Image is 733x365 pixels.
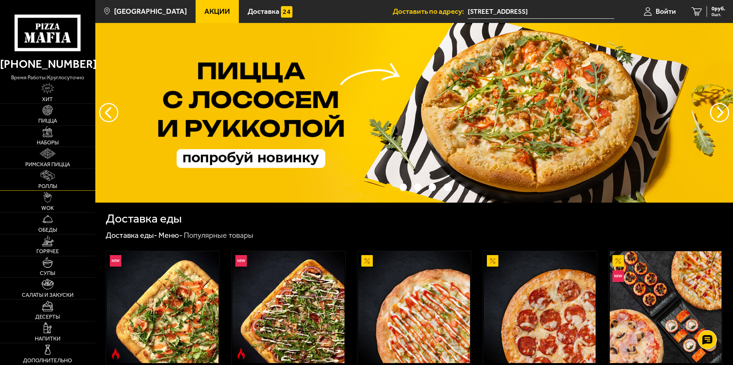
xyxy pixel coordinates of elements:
img: Акционный [487,255,498,267]
span: Обеды [38,228,57,233]
span: Акции [204,8,230,15]
button: предыдущий [710,103,729,122]
img: Римская с креветками [107,251,219,363]
span: [GEOGRAPHIC_DATA] [114,8,187,15]
span: 0 руб. [712,6,725,11]
span: Роллы [38,184,57,189]
div: Популярные товары [184,231,253,241]
button: точки переключения [429,183,436,191]
img: Новинка [235,255,247,267]
span: Хит [42,97,53,102]
span: Дополнительно [23,358,72,363]
span: Салаты и закуски [22,293,73,298]
span: 0 шт. [712,12,725,17]
span: Доставка [248,8,279,15]
a: НовинкаОстрое блюдоРимская с креветками [106,251,220,363]
span: Горячее [36,249,59,254]
button: точки переключения [414,183,421,191]
img: Всё включено [610,251,722,363]
span: Войти [656,8,676,15]
img: Акционный [612,255,624,267]
a: АкционныйНовинкаВсё включено [609,251,722,363]
span: Напитки [35,336,60,342]
span: Дибуновская улица, 50 [468,5,614,19]
img: Пепперони 25 см (толстое с сыром) [484,251,596,363]
span: WOK [41,206,54,211]
img: Акционный [361,255,373,267]
img: Новинка [110,255,121,267]
a: Меню- [158,231,183,240]
span: Десерты [35,314,60,320]
img: Острое блюдо [110,348,121,360]
span: Римская пицца [25,162,70,167]
img: 15daf4d41897b9f0e9f617042186c801.svg [281,6,292,18]
img: Острое блюдо [235,348,247,360]
span: Пицца [38,118,57,124]
span: Супы [40,271,55,276]
a: АкционныйПепперони 25 см (толстое с сыром) [483,251,597,363]
a: НовинкаОстрое блюдоРимская с мясным ассорти [232,251,345,363]
a: АкционныйАль-Шам 25 см (тонкое тесто) [358,251,471,363]
input: Ваш адрес доставки [468,5,614,19]
img: Аль-Шам 25 см (тонкое тесто) [358,251,470,363]
h1: Доставка еды [106,213,182,225]
button: точки переключения [444,183,451,191]
span: Доставить по адресу: [393,8,468,15]
img: Новинка [612,270,624,282]
img: Римская с мясным ассорти [232,251,344,363]
button: следующий [99,103,118,122]
button: точки переключения [385,183,392,191]
span: Наборы [37,140,59,146]
a: Доставка еды- [106,231,157,240]
button: точки переключения [400,183,407,191]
